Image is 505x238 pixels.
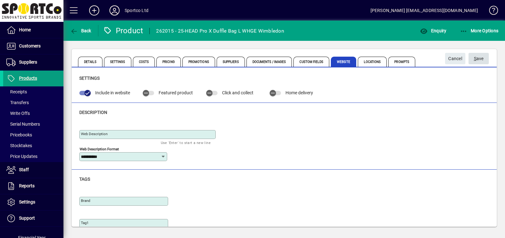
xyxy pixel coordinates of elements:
[79,110,107,115] span: Description
[133,57,155,67] span: Costs
[161,139,211,146] mat-hint: Use 'Enter' to start a new line
[19,183,35,188] span: Reports
[3,151,63,162] a: Price Updates
[156,57,181,67] span: Pricing
[3,38,63,54] a: Customers
[69,25,93,36] button: Back
[70,28,91,33] span: Back
[79,177,90,182] span: Tags
[448,53,462,64] span: Cancel
[6,89,27,94] span: Receipts
[19,216,35,221] span: Support
[79,76,100,81] span: Settings
[484,1,497,22] a: Knowledge Base
[6,111,30,116] span: Write Offs
[19,76,37,81] span: Products
[19,59,37,65] span: Suppliers
[3,86,63,97] a: Receipts
[80,147,119,151] mat-label: Web Description Format
[19,43,41,48] span: Customers
[3,140,63,151] a: Stocktakes
[19,167,29,172] span: Staff
[420,28,446,33] span: Enquiry
[104,5,125,16] button: Profile
[460,28,499,33] span: More Options
[3,210,63,226] a: Support
[3,129,63,140] a: Pricebooks
[19,199,35,204] span: Settings
[95,90,130,95] span: Include in website
[3,178,63,194] a: Reports
[371,5,478,16] div: [PERSON_NAME] [EMAIL_ADDRESS][DOMAIN_NAME]
[6,100,29,105] span: Transfers
[125,5,148,16] div: Sportco Ltd
[358,57,387,67] span: Locations
[474,56,476,61] span: S
[3,54,63,70] a: Suppliers
[19,27,31,32] span: Home
[3,22,63,38] a: Home
[388,57,415,67] span: Prompts
[156,26,284,36] div: 262015 - 25-HEAD Pro X Duffle Bag L WHGE Wimbledon
[3,97,63,108] a: Transfers
[81,132,108,136] mat-label: Web Description
[182,57,215,67] span: Promotions
[474,53,484,64] span: ave
[159,90,193,95] span: Featured product
[418,25,448,36] button: Enquiry
[81,198,90,203] mat-label: Brand
[246,57,292,67] span: Documents / Images
[6,143,32,148] span: Stocktakes
[469,53,489,64] button: Save
[104,57,131,67] span: Settings
[84,5,104,16] button: Add
[285,90,313,95] span: Home delivery
[81,221,89,225] mat-label: Tag1
[103,26,143,36] div: Product
[3,108,63,119] a: Write Offs
[445,53,465,64] button: Cancel
[6,154,37,159] span: Price Updates
[63,25,98,36] app-page-header-button: Back
[293,57,329,67] span: Custom Fields
[6,132,32,137] span: Pricebooks
[3,162,63,178] a: Staff
[6,122,40,127] span: Serial Numbers
[3,194,63,210] a: Settings
[3,119,63,129] a: Serial Numbers
[217,57,245,67] span: Suppliers
[78,57,102,67] span: Details
[331,57,357,67] span: Website
[458,25,500,36] button: More Options
[222,90,253,95] span: Click and collect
